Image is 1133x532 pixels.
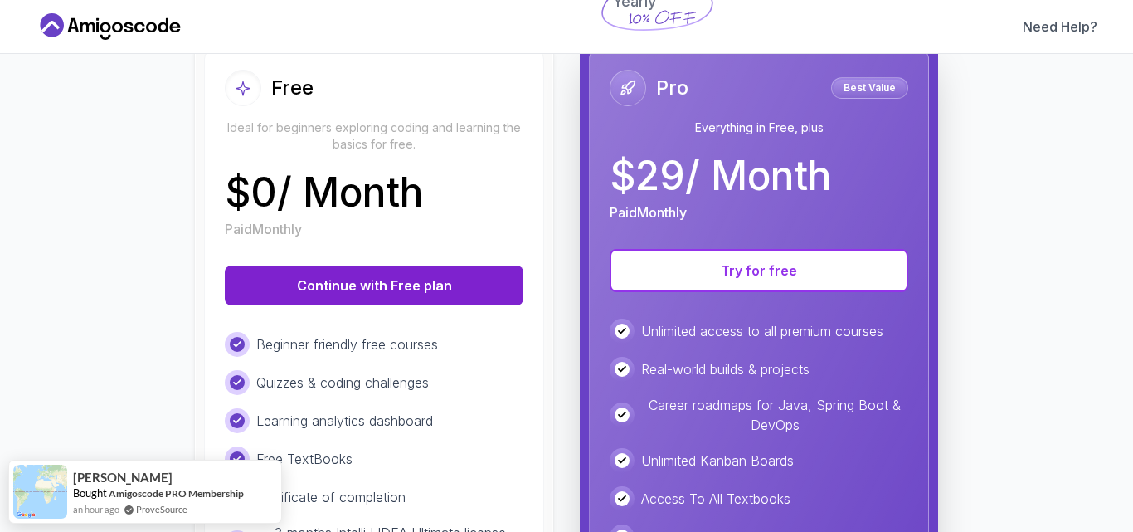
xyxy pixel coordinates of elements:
button: Continue with Free plan [225,266,523,305]
a: ProveSource [136,502,187,516]
p: Access To All Textbooks [641,489,790,509]
p: Learning analytics dashboard [256,411,433,431]
p: $ 0 / Month [225,173,423,212]
a: Amigoscode PRO Membership [109,487,244,500]
span: [PERSON_NAME] [73,471,173,485]
p: Everything in Free, plus [610,120,908,136]
p: Best Value [834,80,906,96]
p: Free TextBooks [256,449,353,469]
h2: Free [271,75,314,101]
span: an hour ago [73,502,119,516]
p: Unlimited Kanban Boards [641,451,794,471]
p: Quizzes & coding challenges [256,373,429,393]
a: Need Help? [1023,17,1097,37]
button: Try for free [610,249,908,292]
p: Career roadmaps for Java, Spring Boot & DevOps [641,395,908,435]
p: Ideal for beginners exploring coding and learning the basics for free. [225,120,523,153]
p: Paid Monthly [225,219,302,239]
span: Bought [73,486,107,500]
p: Paid Monthly [610,203,687,222]
p: Real-world builds & projects [641,359,810,379]
h2: Pro [656,75,688,101]
p: $ 29 / Month [610,156,831,196]
p: Unlimited access to all premium courses [641,321,883,341]
p: Certificate of completion [256,487,406,507]
p: Beginner friendly free courses [256,334,438,354]
img: provesource social proof notification image [13,465,67,519]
